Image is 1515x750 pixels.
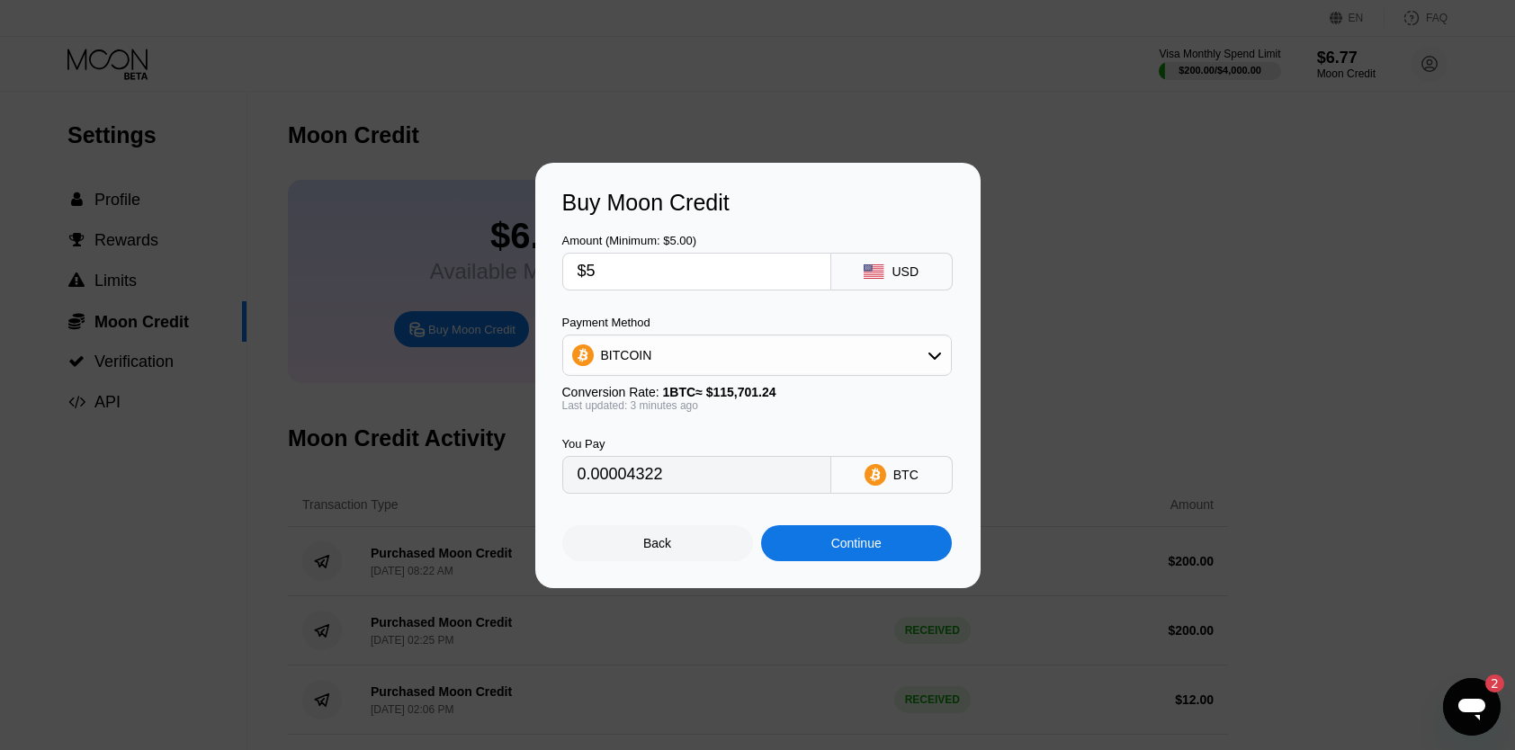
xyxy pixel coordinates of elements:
[562,399,952,412] div: Last updated: 3 minutes ago
[761,525,952,561] div: Continue
[831,536,882,550] div: Continue
[562,234,831,247] div: Amount (Minimum: $5.00)
[578,254,816,290] input: $0.00
[601,348,652,362] div: BITCOIN
[1443,678,1501,736] iframe: Кнопка, открывающая окно обмена сообщениями; непрочитанных сообщений: 2
[643,536,671,550] div: Back
[562,316,952,329] div: Payment Method
[893,468,919,482] div: BTC
[563,337,951,373] div: BITCOIN
[1468,674,1504,692] iframe: Число непрочитанных сообщений
[562,437,831,451] div: You Pay
[663,385,776,399] span: 1 BTC ≈ $115,701.24
[892,264,919,279] div: USD
[562,525,753,561] div: Back
[562,190,954,216] div: Buy Moon Credit
[562,385,952,399] div: Conversion Rate:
